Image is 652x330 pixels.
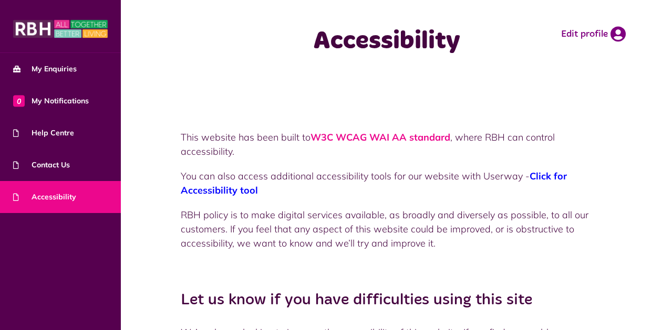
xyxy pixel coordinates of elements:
a: W3C WCAG WAI AA standard [311,131,450,143]
h1: Accessibility [264,26,509,57]
p: You can also access additional accessibility tools for our website with Userway - [181,169,592,197]
p: This website has been built to , where RBH can control accessibility. [181,130,592,158]
a: Edit profile [561,26,626,42]
span: Accessibility [13,191,76,203]
span: Contact Us [13,159,70,171]
p: RBH policy is to make digital services available, as broadly and diversely as possible, to all ou... [181,208,592,250]
h2: Let us know if you have difficulties using this site [181,291,592,310]
span: My Enquiries [13,63,77,74]
img: MyRBH [13,18,108,39]
span: Help Centre [13,127,74,139]
span: 0 [13,95,25,107]
span: My Notifications [13,95,89,107]
span: Click for Accessibility tool [181,170,567,196]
